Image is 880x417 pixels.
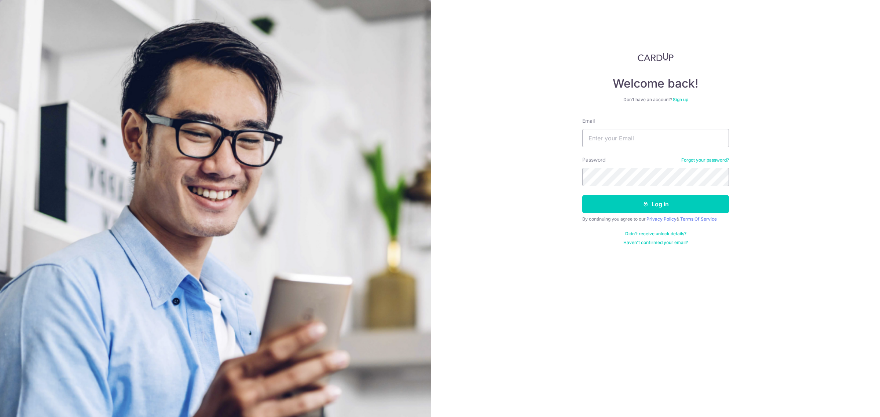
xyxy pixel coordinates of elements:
[681,157,729,163] a: Forgot your password?
[582,195,729,213] button: Log in
[582,216,729,222] div: By continuing you agree to our &
[582,129,729,147] input: Enter your Email
[582,97,729,103] div: Don’t have an account?
[582,117,595,125] label: Email
[638,53,674,62] img: CardUp Logo
[673,97,688,102] a: Sign up
[582,156,606,163] label: Password
[680,216,717,222] a: Terms Of Service
[582,76,729,91] h4: Welcome back!
[625,231,686,237] a: Didn't receive unlock details?
[623,240,688,246] a: Haven't confirmed your email?
[646,216,676,222] a: Privacy Policy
